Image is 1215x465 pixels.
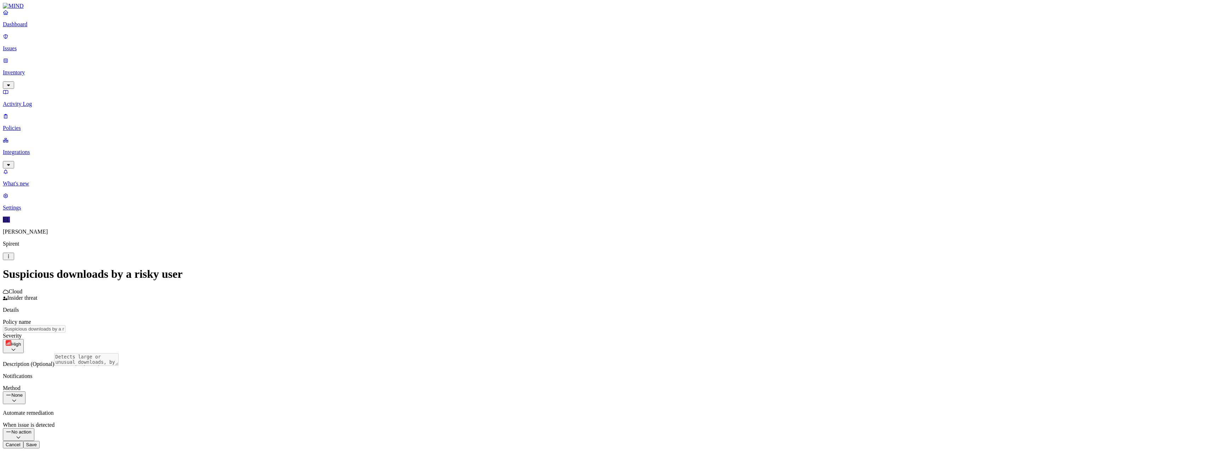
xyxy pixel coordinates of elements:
p: Notifications [3,373,1212,379]
a: What's new [3,168,1212,187]
button: Cancel [3,441,23,448]
h1: Suspicious downloads by a risky user [3,268,1212,281]
input: name [3,325,65,333]
a: MIND [3,3,1212,9]
textarea: Detects large or unusual downloads, by users who have been flagged for focused monitoring. [54,353,119,366]
p: Policies [3,125,1212,131]
a: Policies [3,113,1212,131]
a: Integrations [3,137,1212,167]
button: Save [23,441,40,448]
label: Severity [3,333,22,339]
label: Method [3,385,21,391]
a: Issues [3,33,1212,52]
a: Dashboard [3,9,1212,28]
p: [PERSON_NAME] [3,229,1212,235]
p: Inventory [3,69,1212,76]
p: Activity Log [3,101,1212,107]
p: Dashboard [3,21,1212,28]
a: Activity Log [3,89,1212,107]
p: Automate remediation [3,410,1212,416]
p: Integrations [3,149,1212,155]
p: Details [3,307,1212,313]
span: EL [3,217,10,223]
div: Cloud [3,288,1212,295]
img: MIND [3,3,24,9]
p: Spirent [3,241,1212,247]
a: Inventory [3,57,1212,88]
div: Insider threat [3,295,1212,301]
a: Settings [3,193,1212,211]
label: Description (Optional) [3,361,54,367]
p: Issues [3,45,1212,52]
label: When issue is detected [3,422,55,428]
label: Policy name [3,319,31,325]
p: What's new [3,180,1212,187]
p: Settings [3,205,1212,211]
